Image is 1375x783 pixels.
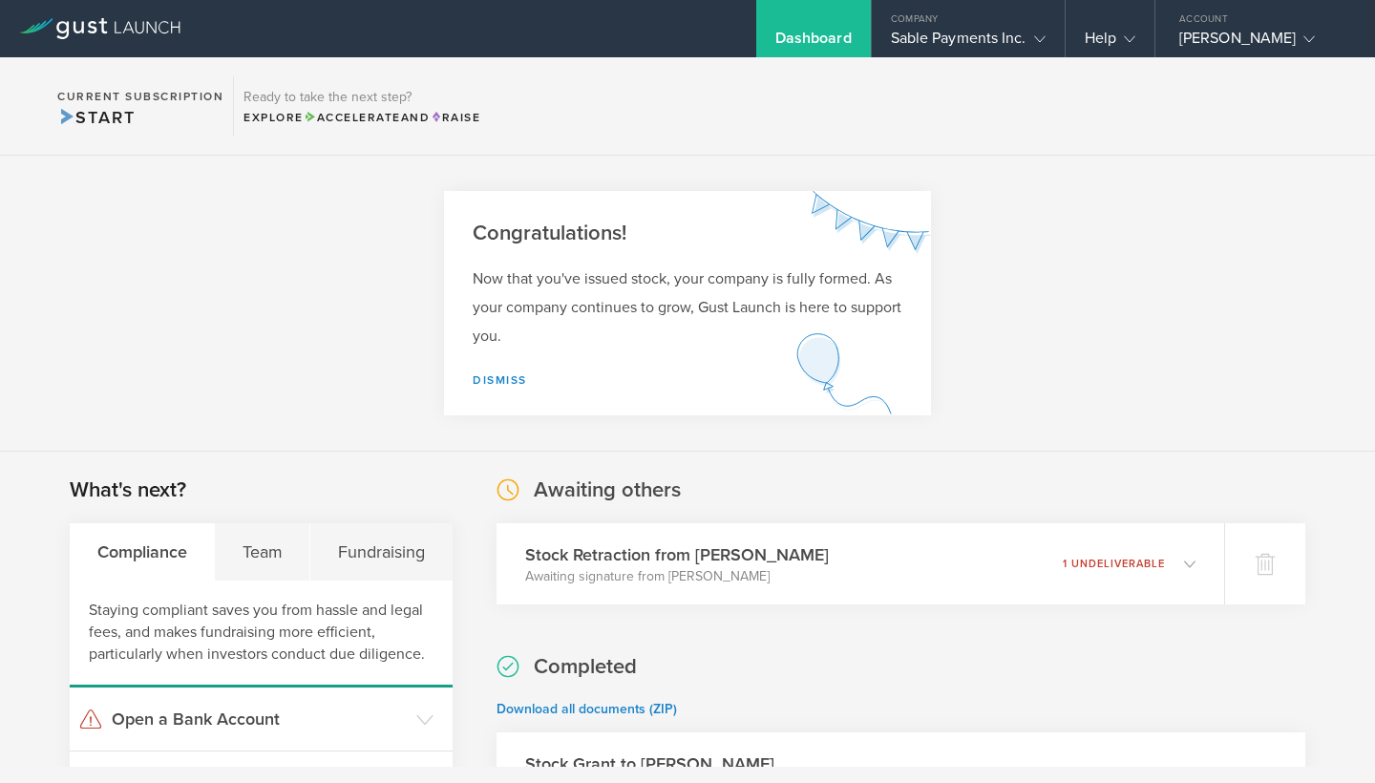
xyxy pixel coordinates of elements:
iframe: Chat Widget [947,31,1375,783]
span: Accelerate [304,111,401,124]
h3: Stock Retraction from [PERSON_NAME] [525,542,829,567]
div: Team [215,523,310,581]
h3: Stock Grant to [PERSON_NAME] [525,751,774,776]
a: Download all documents (ZIP) [497,701,677,717]
span: Start [57,107,135,128]
p: Awaiting signature from [PERSON_NAME] [525,567,829,586]
h2: Current Subscription [57,91,223,102]
div: Help [1085,29,1135,57]
h2: What's next? [70,476,186,504]
div: [PERSON_NAME] [1179,29,1342,57]
a: Dismiss [473,373,527,387]
h3: Ready to take the next step? [243,91,480,104]
div: Ready to take the next step?ExploreAccelerateandRaise [233,76,490,136]
span: and [304,111,431,124]
p: Now that you've issued stock, your company is fully formed. As your company continues to grow, Gu... [473,265,902,350]
h3: Open a Bank Account [112,707,407,731]
div: Explore [243,109,480,126]
div: Sable Payments Inc. [891,29,1046,57]
div: Staying compliant saves you from hassle and legal fees, and makes fundraising more efficient, par... [70,581,453,688]
h2: Completed [534,653,637,681]
h2: Awaiting others [534,476,681,504]
span: Raise [430,111,480,124]
div: Dashboard [775,29,852,57]
div: Compliance [70,523,215,581]
div: Fundraising [310,523,452,581]
h2: Congratulations! [473,220,902,247]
